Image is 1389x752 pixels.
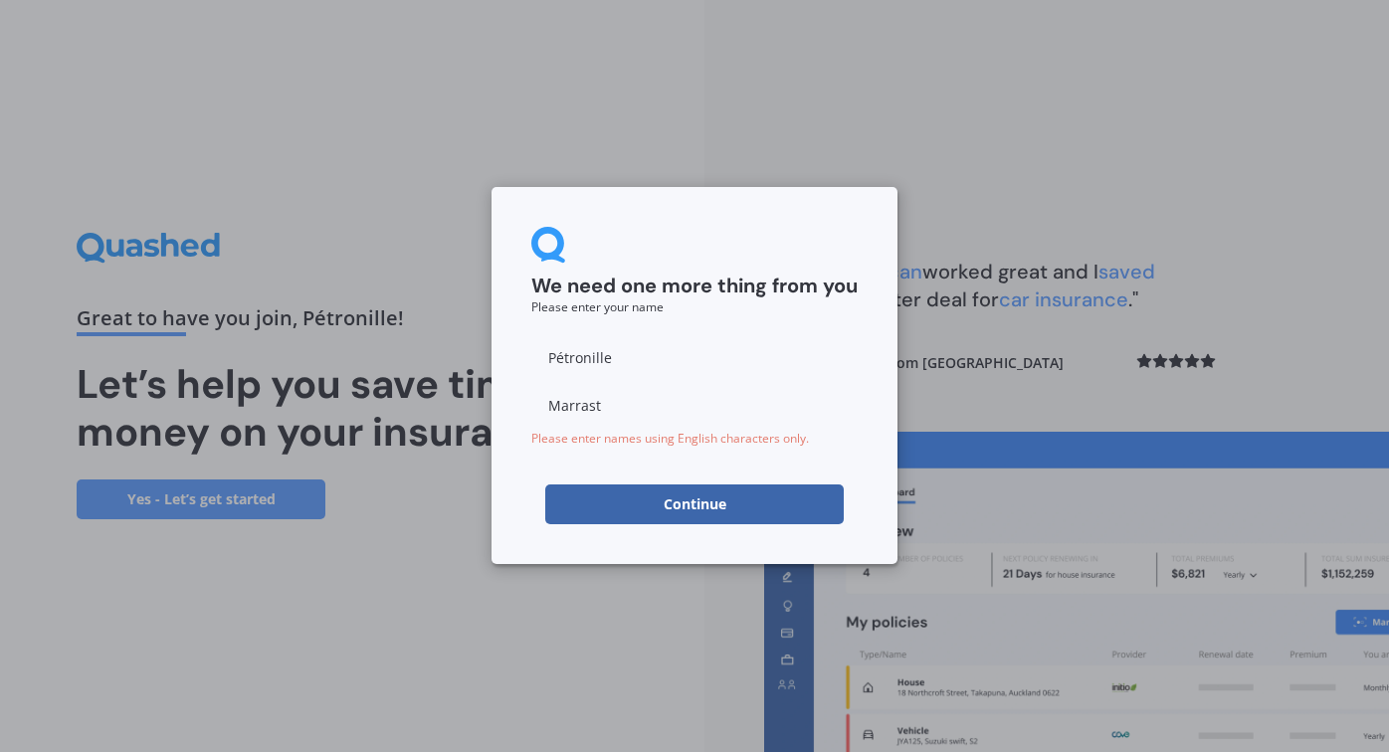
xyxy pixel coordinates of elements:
h2: We need one more thing from you [531,275,858,300]
div: Please enter names using English characters only. [531,433,858,445]
small: Please enter your name [531,298,664,315]
input: First name [531,337,858,377]
button: Continue [545,484,844,524]
input: Last name [531,385,858,425]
